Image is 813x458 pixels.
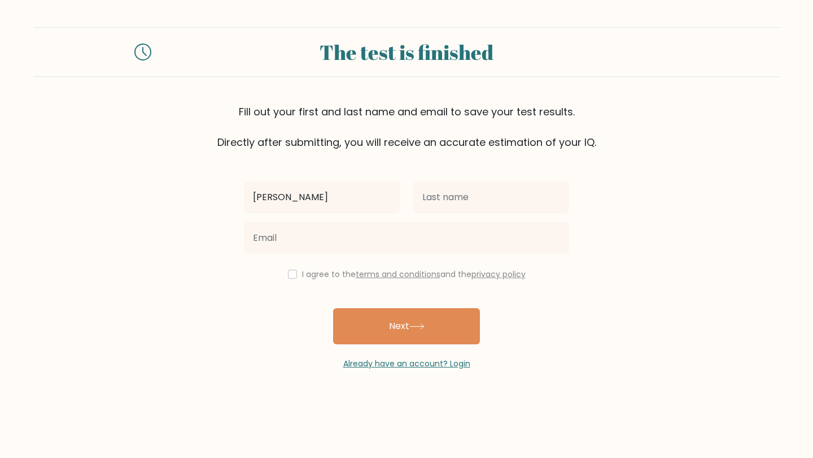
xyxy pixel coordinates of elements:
button: Next [333,308,480,344]
label: I agree to the and the [302,269,526,280]
a: privacy policy [471,269,526,280]
input: First name [244,182,400,213]
a: Already have an account? Login [343,358,470,369]
input: Email [244,222,569,254]
div: Fill out your first and last name and email to save your test results. Directly after submitting,... [34,104,779,150]
div: The test is finished [165,37,648,67]
a: terms and conditions [356,269,440,280]
input: Last name [413,182,569,213]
